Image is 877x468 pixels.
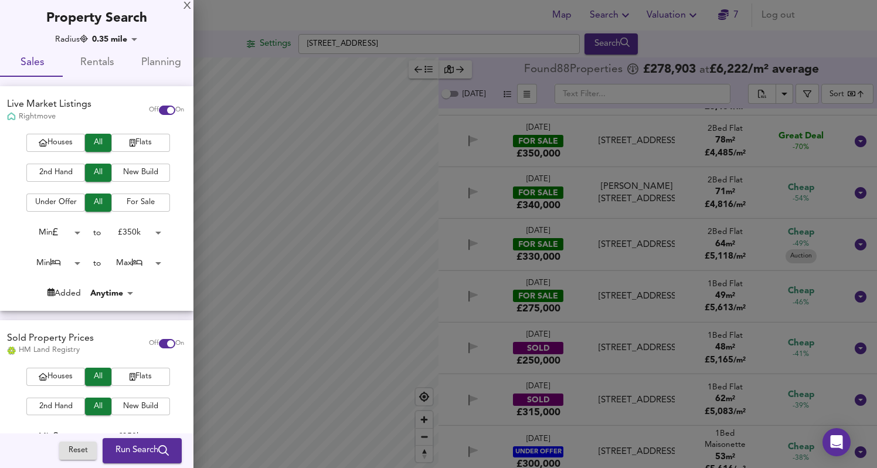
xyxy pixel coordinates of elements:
img: Rightmove [7,112,16,122]
button: Houses [26,134,85,152]
button: Flats [111,134,170,152]
button: New Build [111,164,170,182]
span: Houses [32,136,79,150]
div: Min [20,223,84,242]
span: Run Search [115,443,169,459]
button: 2nd Hand [26,164,85,182]
span: On [175,339,184,348]
div: £350k [101,223,165,242]
span: All [91,136,106,150]
span: Flats [117,370,164,384]
button: New Build [111,398,170,416]
div: 0.35 mile [89,33,141,45]
button: Reset [59,442,97,460]
button: 2nd Hand [26,398,85,416]
button: All [85,194,111,212]
div: Radius [55,33,88,45]
button: Houses [26,368,85,386]
div: Min [20,254,84,272]
div: Rightmove [7,111,91,122]
div: £350k [101,428,165,446]
div: Added [47,287,81,299]
span: 2nd Hand [32,166,79,179]
div: to [93,257,101,269]
div: Min [20,428,84,446]
button: All [85,164,111,182]
span: All [91,400,106,413]
span: Under Offer [32,196,79,209]
span: Off [149,339,159,348]
span: Reset [65,445,91,458]
button: Flats [111,368,170,386]
div: to [93,227,101,239]
div: HM Land Registry [7,345,94,355]
div: Open Intercom Messenger [822,428,851,456]
span: Off [149,106,159,115]
button: Run Search [103,439,182,463]
div: to [93,430,101,442]
span: All [91,166,106,179]
button: Under Offer [26,194,85,212]
span: For Sale [117,196,164,209]
div: Max [101,254,165,272]
span: New Build [117,400,164,413]
span: Planning [136,54,186,72]
span: All [91,370,106,384]
button: All [85,134,111,152]
button: All [85,368,111,386]
span: Rentals [72,54,122,72]
div: Anytime [87,287,137,299]
span: Houses [32,370,79,384]
span: New Build [117,166,164,179]
span: Sales [7,54,57,72]
span: 2nd Hand [32,400,79,413]
div: Sold Property Prices [7,332,94,345]
button: All [85,398,111,416]
span: On [175,106,184,115]
img: Land Registry [7,347,16,355]
button: For Sale [111,194,170,212]
span: All [91,196,106,209]
div: X [183,2,191,11]
span: Flats [117,136,164,150]
div: Live Market Listings [7,98,91,111]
